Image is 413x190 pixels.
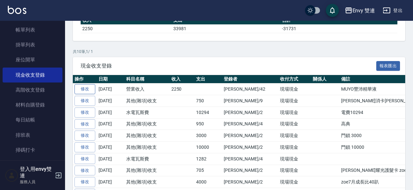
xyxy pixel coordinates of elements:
[222,75,278,83] th: 登錄者
[376,62,400,69] a: 報表匯出
[74,84,95,94] a: 修改
[342,4,378,17] button: Envy 雙連
[97,130,125,142] td: [DATE]
[97,142,125,153] td: [DATE]
[222,153,278,165] td: [PERSON_NAME]/4
[125,153,170,165] td: 水電瓦斯費
[3,37,62,52] a: 掛單列表
[172,24,280,33] td: 33981
[125,83,170,95] td: 營業收入
[222,165,278,176] td: [PERSON_NAME]/2
[194,153,222,165] td: 1282
[194,130,222,142] td: 3000
[5,169,18,182] img: Person
[125,176,170,188] td: 其他(雜項)收支
[278,107,311,118] td: 現場現金
[74,131,95,141] a: 修改
[194,95,222,107] td: 750
[8,6,26,14] img: Logo
[222,130,278,142] td: [PERSON_NAME]/2
[125,142,170,153] td: 其他(雜項)收支
[376,61,400,71] button: 報表匯出
[311,75,340,83] th: 關係人
[278,176,311,188] td: 現場現金
[81,63,376,69] span: 現金收支登錄
[3,22,62,37] a: 帳單列表
[222,83,278,95] td: [PERSON_NAME]/42
[125,95,170,107] td: 其他(雜項)收支
[97,153,125,165] td: [DATE]
[97,95,125,107] td: [DATE]
[20,179,53,185] p: 服務人員
[194,107,222,118] td: 10294
[222,176,278,188] td: [PERSON_NAME]/2
[74,108,95,118] a: 修改
[3,128,62,143] a: 排班表
[278,75,311,83] th: 收付方式
[74,142,95,152] a: 修改
[125,165,170,176] td: 其他(雜項)收支
[278,165,311,176] td: 現場現金
[278,142,311,153] td: 現場現金
[222,118,278,130] td: [PERSON_NAME]/4
[222,107,278,118] td: [PERSON_NAME]/2
[97,107,125,118] td: [DATE]
[97,176,125,188] td: [DATE]
[125,130,170,142] td: 其他(雜項)收支
[3,143,62,158] a: 掃碼打卡
[222,142,278,153] td: [PERSON_NAME]/2
[194,176,222,188] td: 4000
[170,83,195,95] td: 2250
[278,118,311,130] td: 現場現金
[194,142,222,153] td: 10000
[74,177,95,187] a: 修改
[125,75,170,83] th: 科目名稱
[74,154,95,164] a: 修改
[278,130,311,142] td: 現場現金
[170,75,195,83] th: 收入
[326,4,339,17] button: save
[74,119,95,129] a: 修改
[3,112,62,127] a: 每日結帳
[280,24,397,33] td: -31731
[222,95,278,107] td: [PERSON_NAME]/9
[97,118,125,130] td: [DATE]
[194,118,222,130] td: 950
[97,75,125,83] th: 日期
[125,118,170,130] td: 其他(雜項)收支
[97,165,125,176] td: [DATE]
[73,75,97,83] th: 操作
[20,166,53,179] h5: 登入用envy雙連
[3,52,62,67] a: 座位開單
[380,5,405,17] button: 登出
[3,97,62,112] a: 材料自購登錄
[194,75,222,83] th: 支出
[353,6,375,15] div: Envy 雙連
[81,24,172,33] td: 2250
[3,68,62,82] a: 現金收支登錄
[97,83,125,95] td: [DATE]
[278,95,311,107] td: 現場現金
[278,153,311,165] td: 現場現金
[125,107,170,118] td: 水電瓦斯費
[73,49,405,55] p: 共 10 筆, 1 / 1
[278,83,311,95] td: 現場現金
[74,96,95,106] a: 修改
[74,166,95,176] a: 修改
[3,160,62,177] button: 預約管理
[3,82,62,97] a: 高階收支登錄
[194,165,222,176] td: 705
